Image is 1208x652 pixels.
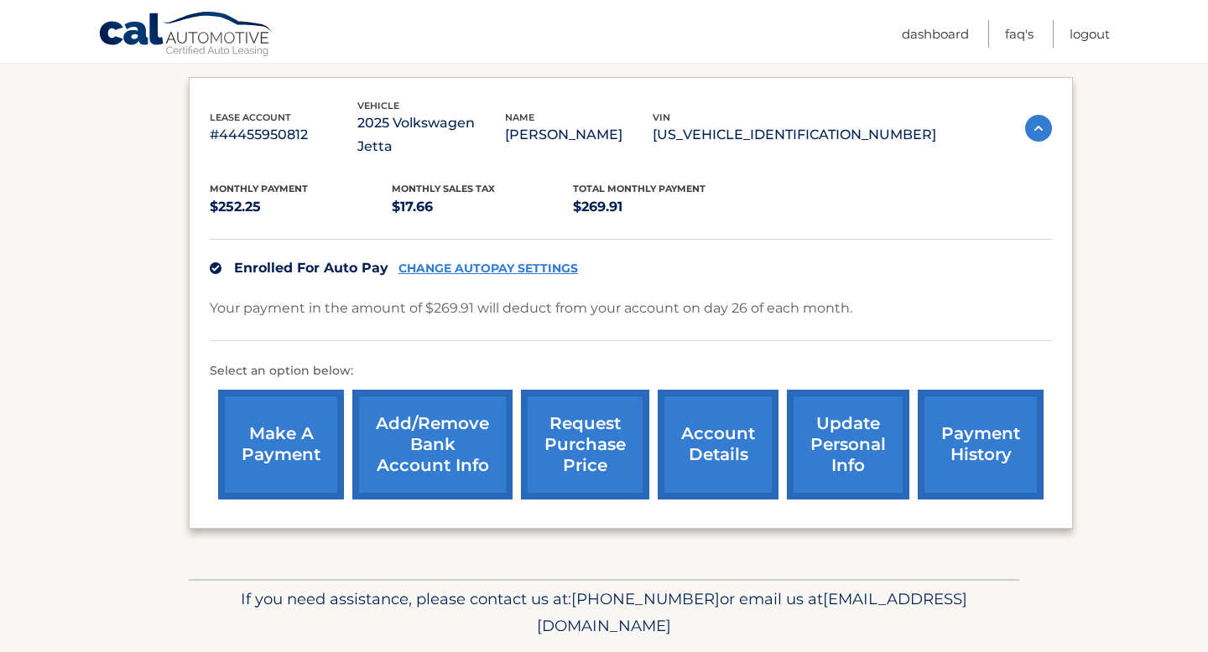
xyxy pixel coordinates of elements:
p: Select an option below: [210,361,1052,381]
span: vin [653,111,670,123]
span: Monthly sales Tax [392,183,495,194]
span: Monthly Payment [210,183,308,194]
span: vehicle [357,100,399,111]
img: check.svg [210,262,221,274]
p: $252.25 [210,195,392,219]
p: [US_VEHICLE_IDENTIFICATION_NUMBER] [653,123,936,147]
img: accordion-active.svg [1025,115,1052,142]
span: lease account [210,111,291,123]
a: Logout [1070,20,1110,48]
span: [PHONE_NUMBER] [571,589,720,608]
p: 2025 Volkswagen Jetta [357,111,505,158]
a: request purchase price [521,390,649,499]
p: If you need assistance, please contact us at: or email us at [200,586,1008,639]
span: name [505,111,534,123]
a: update personal info [787,390,909,499]
a: make a payment [218,390,344,499]
p: #44455950812 [210,123,357,147]
a: FAQ's [1005,20,1034,48]
a: CHANGE AUTOPAY SETTINGS [398,261,578,276]
p: [PERSON_NAME] [505,123,653,147]
span: Total Monthly Payment [573,183,706,194]
a: Add/Remove bank account info [352,390,513,499]
p: $269.91 [573,195,755,219]
p: $17.66 [392,195,574,219]
a: Dashboard [902,20,969,48]
a: Cal Automotive [98,11,274,60]
a: payment history [918,390,1044,499]
p: Your payment in the amount of $269.91 will deduct from your account on day 26 of each month. [210,297,852,320]
span: Enrolled For Auto Pay [234,260,388,276]
a: account details [658,390,778,499]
